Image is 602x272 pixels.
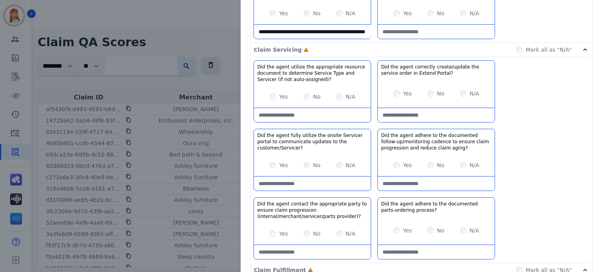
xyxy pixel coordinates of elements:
[313,93,321,101] label: No
[470,90,479,97] label: N/A
[470,9,479,17] label: N/A
[257,201,368,220] h3: Did the agent contact the appropriate party to ensure claim progression (internal/merchant/servic...
[313,230,321,238] label: No
[403,9,412,17] label: Yes
[526,46,572,54] label: Mark all as "N/A"
[257,64,368,83] h3: Did the agent utilize the appropriate resource document to determine Service Type and Servicer (i...
[403,90,412,97] label: Yes
[437,227,444,234] label: No
[437,161,444,169] label: No
[346,93,355,101] label: N/A
[279,93,288,101] label: Yes
[346,161,355,169] label: N/A
[346,9,355,17] label: N/A
[437,9,444,17] label: No
[403,161,412,169] label: Yes
[257,132,368,151] h3: Did the agent fully utilize the onsite Servicer portal to communicate updates to the customer/Ser...
[381,132,491,151] h3: Did the agent adhere to the documented follow-up/monitoring cadence to ensure claim progression a...
[381,201,491,213] h3: Did the agent adhere to the documented parts-ordering process?
[254,46,301,54] p: Claim Servicing
[381,64,491,76] h3: Did the agent correctly create/update the service order in Extend Portal?
[470,227,479,234] label: N/A
[437,90,444,97] label: No
[470,161,479,169] label: N/A
[403,227,412,234] label: Yes
[313,161,321,169] label: No
[313,9,321,17] label: No
[279,9,288,17] label: Yes
[279,161,288,169] label: Yes
[279,230,288,238] label: Yes
[346,230,355,238] label: N/A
